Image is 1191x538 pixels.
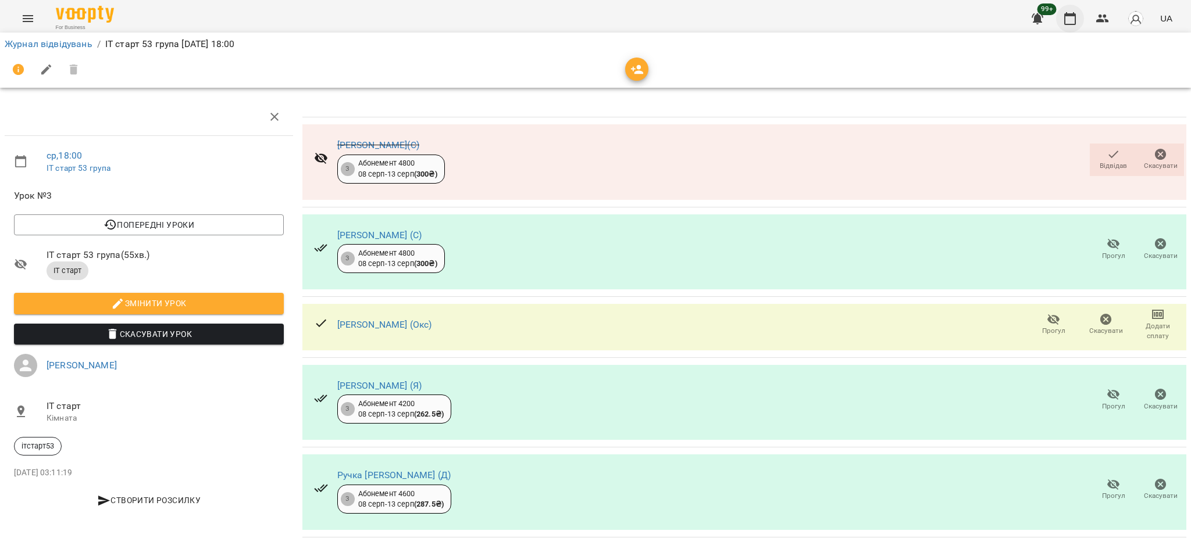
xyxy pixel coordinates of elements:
[1090,384,1137,417] button: Прогул
[14,467,284,479] p: [DATE] 03:11:19
[19,493,279,507] span: Створити розсилку
[337,229,422,241] a: [PERSON_NAME] (С)
[1037,3,1057,15] span: 99+
[47,248,284,262] span: ІТ старт 53 група ( 55 хв. )
[1090,474,1137,506] button: Прогул
[337,380,422,391] a: [PERSON_NAME] (Я)
[1080,309,1132,341] button: Скасувати
[1090,233,1137,266] button: Прогул
[97,37,101,51] li: /
[358,489,444,510] div: Абонемент 4600 08 серп - 13 серп
[47,399,284,413] span: ІТ старт
[14,5,42,33] button: Menu
[56,6,114,23] img: Voopty Logo
[14,214,284,235] button: Попередні уроки
[47,163,111,173] a: ІТ старт 53 група
[358,399,444,420] div: Абонемент 4200 08 серп - 13 серп
[1137,384,1184,417] button: Скасувати
[47,150,82,161] a: ср , 18:00
[23,296,274,310] span: Змінити урок
[105,37,234,51] p: ІТ старт 53 група [DATE] 18:00
[1160,12,1172,24] span: UA
[1028,309,1080,341] button: Прогул
[1132,309,1184,341] button: Додати сплату
[341,162,355,176] div: 3
[14,437,62,455] div: ітстарт53
[5,37,1186,51] nav: breadcrumb
[414,259,437,268] b: ( 300 ₴ )
[14,490,284,511] button: Створити розсилку
[15,441,61,451] span: ітстарт53
[1137,474,1184,506] button: Скасувати
[337,319,432,330] a: [PERSON_NAME] (Окс)
[47,413,284,424] p: Кімната
[1090,144,1137,176] button: Відвідав
[1137,233,1184,266] button: Скасувати
[1102,401,1125,411] span: Прогул
[5,38,92,49] a: Журнал відвідувань
[358,158,437,180] div: Абонемент 4800 08 серп - 13 серп
[414,170,437,178] b: ( 300 ₴ )
[1102,491,1125,501] span: Прогул
[1137,144,1184,176] button: Скасувати
[414,410,444,418] b: ( 262.5 ₴ )
[1042,326,1065,336] span: Прогул
[414,500,444,508] b: ( 287.5 ₴ )
[1156,8,1177,29] button: UA
[341,252,355,266] div: 3
[1144,491,1178,501] span: Скасувати
[14,324,284,345] button: Скасувати Урок
[47,360,117,371] a: [PERSON_NAME]
[14,293,284,314] button: Змінити урок
[14,189,284,203] span: Урок №3
[358,248,437,270] div: Абонемент 4800 08 серп - 13 серп
[56,24,114,31] span: For Business
[1144,161,1178,171] span: Скасувати
[1144,251,1178,261] span: Скасувати
[337,139,419,150] a: [PERSON_NAME](С)
[1128,10,1144,27] img: avatar_s.png
[1144,401,1178,411] span: Скасувати
[337,469,451,480] a: Ручка [PERSON_NAME] (Д)
[341,492,355,506] div: 3
[1139,321,1177,341] span: Додати сплату
[341,402,355,416] div: 3
[1100,161,1127,171] span: Відвідав
[23,327,274,341] span: Скасувати Урок
[23,218,274,232] span: Попередні уроки
[47,266,88,276] span: ІТ старт
[1102,251,1125,261] span: Прогул
[1089,326,1123,336] span: Скасувати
